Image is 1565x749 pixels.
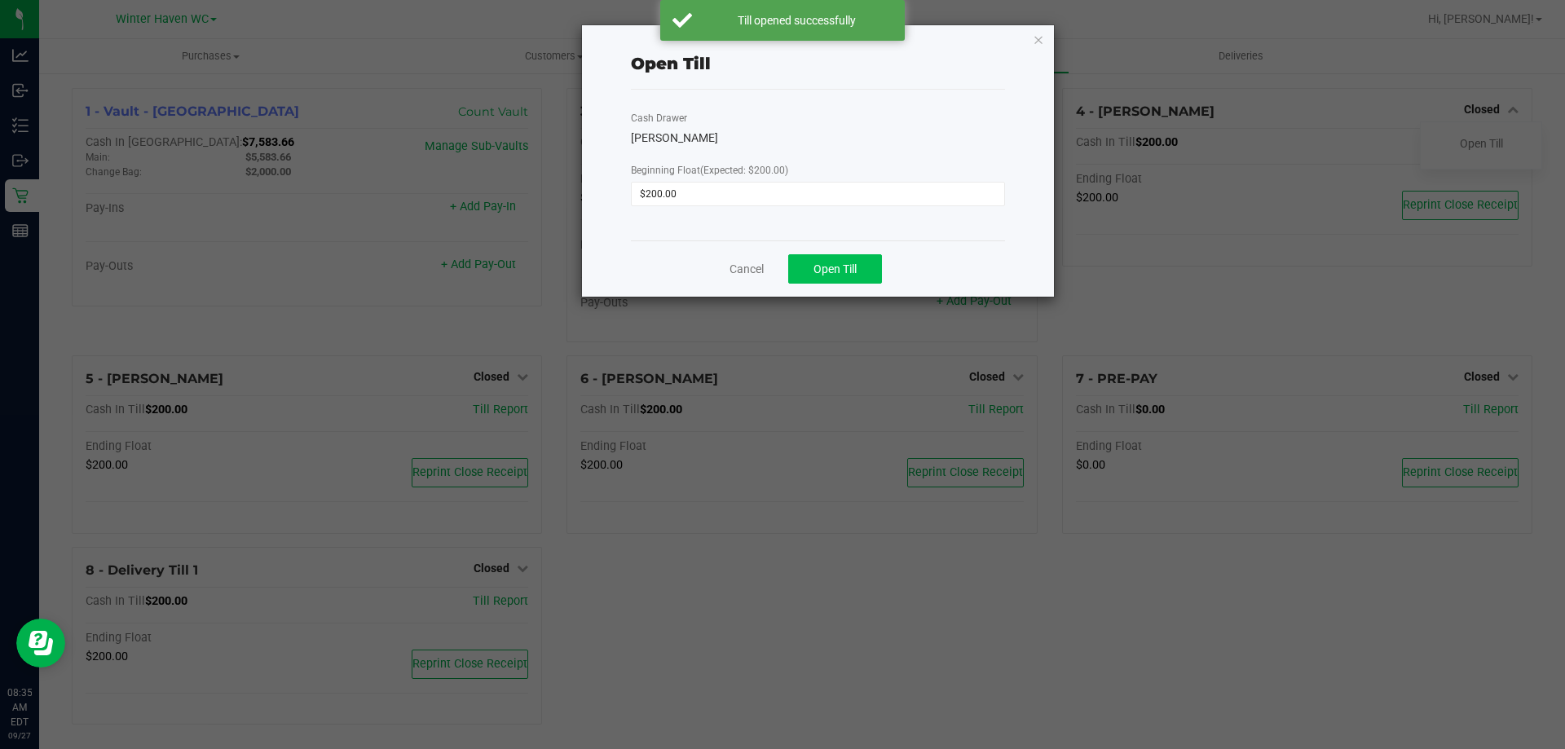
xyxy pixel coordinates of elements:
span: (Expected: $200.00) [700,165,788,176]
span: Open Till [813,262,857,275]
div: Open Till [631,51,711,76]
div: Till opened successfully [701,12,893,29]
a: Cancel [730,261,764,278]
label: Cash Drawer [631,111,687,126]
iframe: Resource center [16,619,65,667]
div: [PERSON_NAME] [631,130,1005,147]
span: Beginning Float [631,165,788,176]
button: Open Till [788,254,882,284]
